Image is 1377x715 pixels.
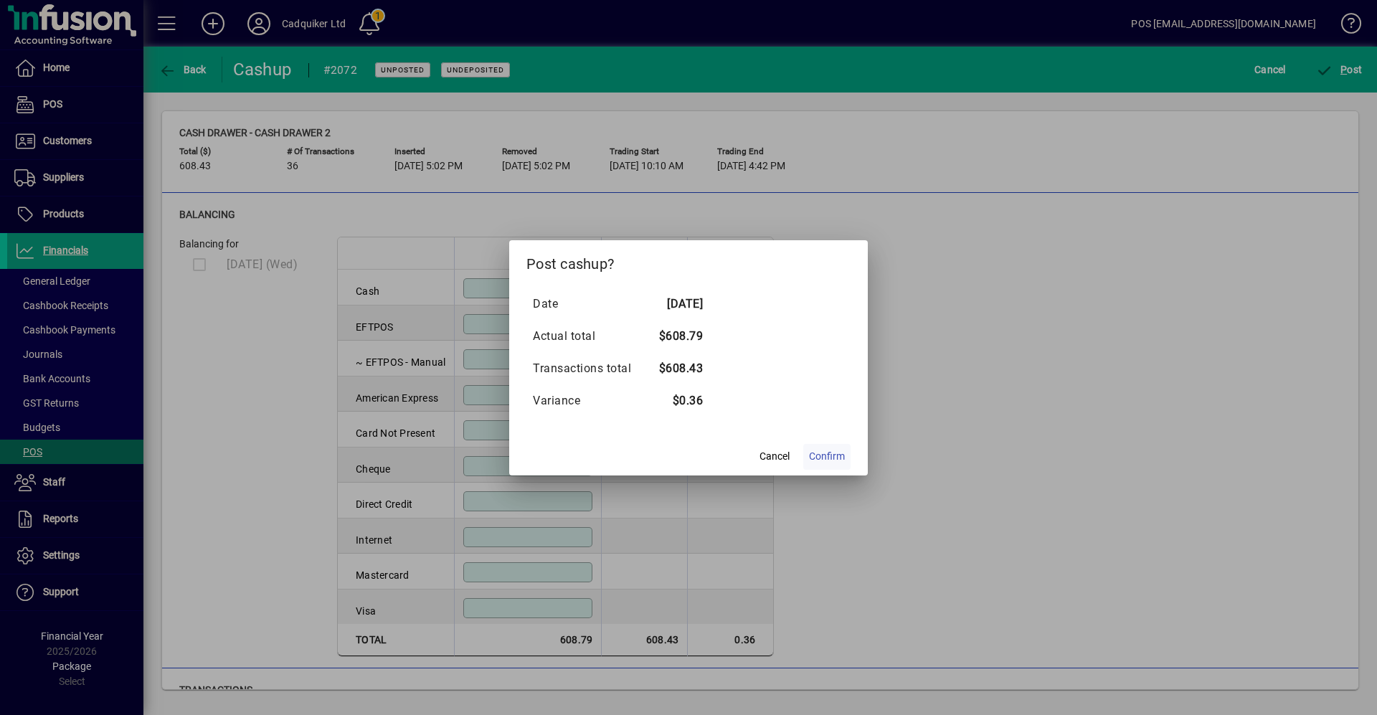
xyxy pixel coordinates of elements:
button: Confirm [803,444,851,470]
td: [DATE] [645,288,703,321]
span: Confirm [809,449,845,464]
button: Cancel [752,444,798,470]
td: $608.43 [645,353,703,385]
td: Actual total [532,321,645,353]
td: $0.36 [645,385,703,417]
span: Cancel [760,449,790,464]
td: $608.79 [645,321,703,353]
td: Variance [532,385,645,417]
h2: Post cashup? [509,240,868,282]
td: Transactions total [532,353,645,385]
td: Date [532,288,645,321]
